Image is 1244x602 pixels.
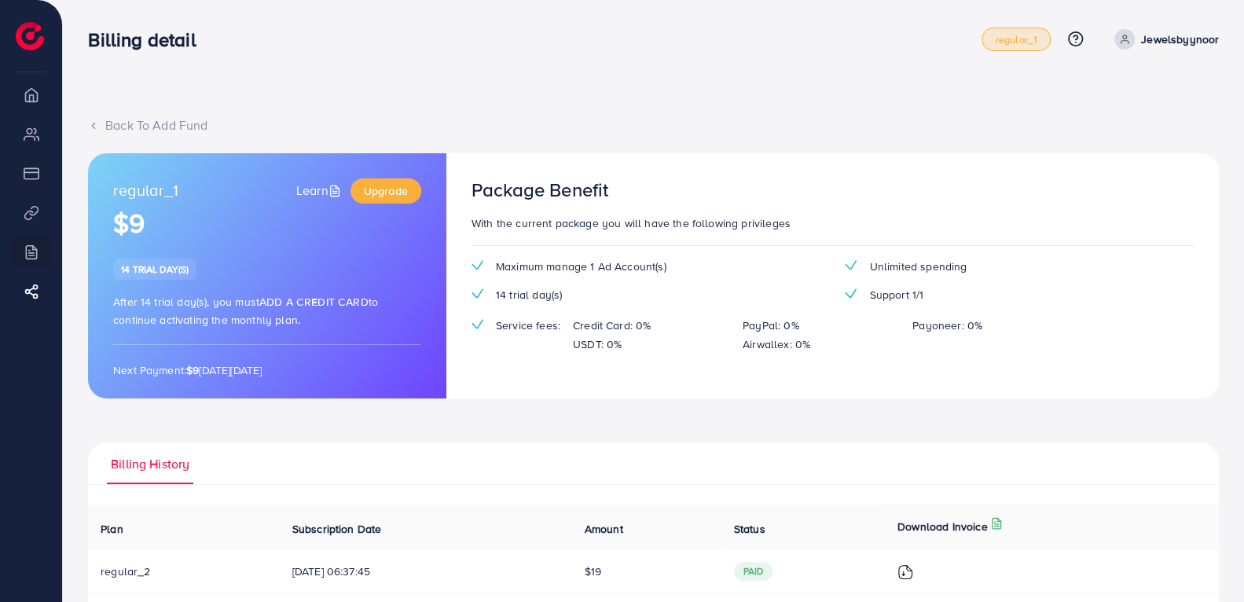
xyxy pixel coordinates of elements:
[121,262,189,276] span: 14 trial day(s)
[472,214,1194,233] p: With the current package you will have the following privileges
[88,116,1219,134] div: Back To Add Fund
[16,22,44,50] img: logo
[292,521,382,537] span: Subscription Date
[869,259,967,274] span: Unlimited spending
[734,562,773,581] span: paid
[585,521,623,537] span: Amount
[1141,30,1219,49] p: Jewelsbyynoor
[113,294,378,328] span: After 14 trial day(s), you must to continue activating the monthly plan.
[88,28,208,51] h3: Billing detail
[472,260,483,270] img: tick
[350,178,421,204] a: Upgrade
[743,316,799,335] p: PayPal: 0%
[259,294,369,310] span: Add a credit card
[869,287,923,303] span: Support 1/1
[496,259,666,274] span: Maximum manage 1 Ad Account(s)
[897,517,988,536] p: Download Invoice
[111,455,189,473] span: Billing History
[897,564,913,580] img: ic-download-invoice.1f3c1b55.svg
[743,335,810,354] p: Airwallex: 0%
[1177,531,1232,590] iframe: Chat
[845,260,857,270] img: tick
[472,319,483,329] img: tick
[845,288,857,299] img: tick
[472,288,483,299] img: tick
[496,287,562,303] span: 14 trial day(s)
[296,182,344,200] a: Learn
[573,335,622,354] p: USDT: 0%
[982,28,1050,51] a: regular_1
[573,316,651,335] p: Credit Card: 0%
[113,361,421,380] p: Next Payment: [DATE][DATE]
[292,563,560,579] span: [DATE] 06:37:45
[186,362,199,378] strong: $9
[101,521,123,537] span: Plan
[496,318,560,333] span: Service fees:
[113,207,421,240] h1: $9
[472,178,608,201] h3: Package Benefit
[101,563,150,579] span: regular_2
[585,563,601,579] span: $19
[995,35,1037,45] span: regular_1
[364,183,408,199] span: Upgrade
[912,316,982,335] p: Payoneer: 0%
[113,178,178,204] span: regular_1
[1108,29,1219,50] a: Jewelsbyynoor
[734,521,765,537] span: Status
